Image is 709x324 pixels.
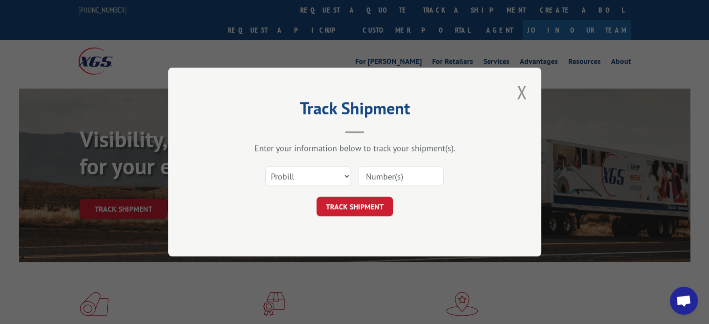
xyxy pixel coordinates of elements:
[358,166,444,186] input: Number(s)
[317,197,393,216] button: TRACK SHIPMENT
[215,102,495,119] h2: Track Shipment
[670,287,698,315] a: Open chat
[514,79,530,105] button: Close modal
[215,143,495,153] div: Enter your information below to track your shipment(s).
